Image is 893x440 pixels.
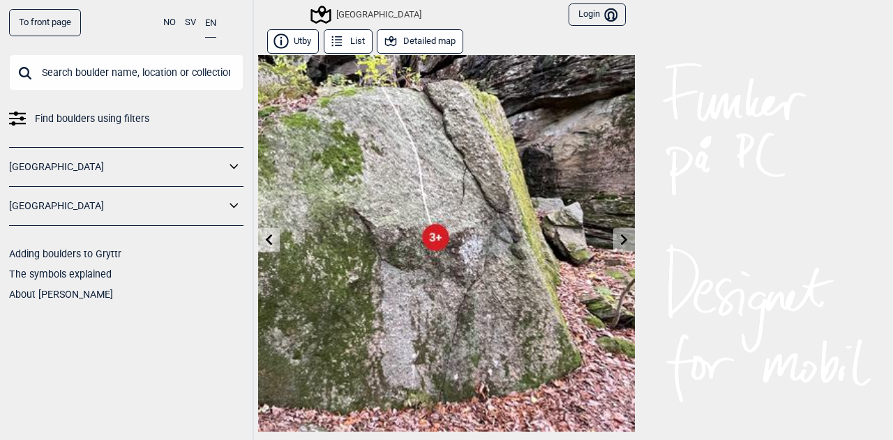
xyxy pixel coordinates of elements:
[9,157,225,177] a: [GEOGRAPHIC_DATA]
[35,109,149,129] span: Find boulders using filters
[9,196,225,216] a: [GEOGRAPHIC_DATA]
[205,9,216,38] button: EN
[258,55,635,432] img: Den nedre lilla slabben
[9,9,81,36] a: To front page
[313,6,421,23] div: [GEOGRAPHIC_DATA]
[9,109,243,129] a: Find boulders using filters
[9,248,121,259] a: Adding boulders to Gryttr
[185,9,196,36] button: SV
[9,54,243,91] input: Search boulder name, location or collection
[324,29,373,54] button: List
[9,268,112,280] a: The symbols explained
[9,289,113,300] a: About [PERSON_NAME]
[267,29,319,54] button: Utby
[377,29,463,54] button: Detailed map
[163,9,176,36] button: NO
[569,3,626,26] button: Login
